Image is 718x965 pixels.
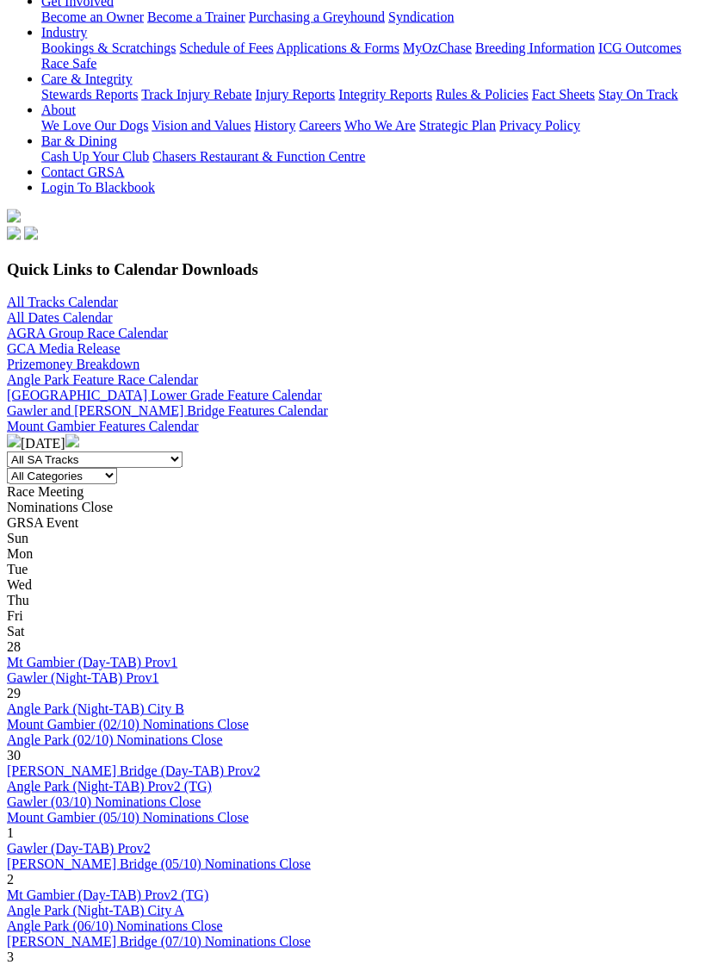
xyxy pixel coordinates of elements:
a: Bookings & Scratchings [41,40,176,55]
a: All Tracks Calendar [7,295,118,309]
a: History [254,118,295,133]
a: Login To Blackbook [41,180,155,195]
a: Prizemoney Breakdown [7,357,139,371]
a: MyOzChase [403,40,472,55]
a: Gawler and [PERSON_NAME] Bridge Features Calendar [7,403,328,418]
a: Race Safe [41,56,96,71]
a: Angle Park Feature Race Calendar [7,372,198,387]
a: Mt Gambier (Day-TAB) Prov2 (TG) [7,887,208,902]
a: GCA Media Release [7,341,121,356]
div: Tue [7,562,711,577]
a: AGRA Group Race Calendar [7,326,168,340]
a: Track Injury Rebate [141,87,251,102]
a: [PERSON_NAME] Bridge (Day-TAB) Prov2 [7,763,260,778]
img: chevron-left-pager-white.svg [7,434,21,448]
a: Angle Park (06/10) Nominations Close [7,918,223,933]
a: Breeding Information [475,40,595,55]
div: Fri [7,608,711,624]
div: Bar & Dining [41,149,711,165]
a: Care & Integrity [41,72,133,86]
a: Angle Park (Night-TAB) Prov2 (TG) [7,779,212,794]
div: Industry [41,40,711,72]
div: Nominations Close [7,500,711,515]
span: 3 [7,949,14,964]
div: Race Meeting [7,484,711,500]
a: Schedule of Fees [179,40,273,55]
a: Contact GRSA [41,165,124,179]
a: Injury Reports [255,87,335,102]
a: Become a Trainer [147,9,245,24]
a: Gawler (03/10) Nominations Close [7,794,201,809]
a: Integrity Reports [338,87,432,102]
a: [PERSON_NAME] Bridge (05/10) Nominations Close [7,856,311,871]
span: 28 [7,639,21,654]
a: Syndication [388,9,454,24]
a: Mount Gambier (02/10) Nominations Close [7,717,249,732]
a: Mount Gambier Features Calendar [7,419,199,433]
a: Angle Park (Night-TAB) City B [7,701,184,716]
div: Sat [7,624,711,639]
a: Who We Are [344,118,416,133]
a: All Dates Calendar [7,310,113,325]
a: Fact Sheets [532,87,595,102]
a: Cash Up Your Club [41,149,149,164]
a: Stay On Track [598,87,678,102]
a: Mount Gambier (05/10) Nominations Close [7,810,249,825]
div: Wed [7,577,711,593]
div: GRSA Event [7,515,711,531]
a: We Love Our Dogs [41,118,148,133]
a: Chasers Restaurant & Function Centre [152,149,365,164]
h3: Quick Links to Calendar Downloads [7,260,711,279]
a: Industry [41,25,87,40]
span: 29 [7,686,21,700]
div: Sun [7,531,711,546]
div: Thu [7,593,711,608]
div: About [41,118,711,134]
a: Rules & Policies [436,87,529,102]
img: chevron-right-pager-white.svg [65,434,79,448]
a: Become an Owner [41,9,144,24]
a: Privacy Policy [499,118,580,133]
a: Bar & Dining [41,134,117,148]
div: Get Involved [41,9,711,25]
div: Care & Integrity [41,87,711,103]
a: Mt Gambier (Day-TAB) Prov1 [7,655,177,669]
a: About [41,103,76,117]
div: [DATE] [7,434,711,451]
a: Vision and Values [152,118,251,133]
a: Gawler (Day-TAB) Prov2 [7,841,151,856]
a: Stewards Reports [41,87,138,102]
a: Purchasing a Greyhound [249,9,385,24]
img: facebook.svg [7,227,21,240]
span: 1 [7,825,14,840]
a: [GEOGRAPHIC_DATA] Lower Grade Feature Calendar [7,388,322,402]
span: 30 [7,748,21,763]
a: Applications & Forms [276,40,399,55]
a: Angle Park (02/10) Nominations Close [7,732,223,747]
a: ICG Outcomes [598,40,681,55]
a: Careers [299,118,341,133]
span: 2 [7,872,14,887]
a: Strategic Plan [419,118,496,133]
img: logo-grsa-white.png [7,209,21,223]
img: twitter.svg [24,227,38,240]
a: Gawler (Night-TAB) Prov1 [7,670,158,685]
div: Mon [7,546,711,562]
a: Angle Park (Night-TAB) City A [7,903,184,918]
a: [PERSON_NAME] Bridge (07/10) Nominations Close [7,934,311,949]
